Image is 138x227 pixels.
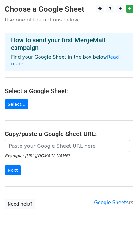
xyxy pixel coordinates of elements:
h3: Choose a Google Sheet [5,5,133,14]
a: Select... [5,99,28,109]
small: Example: [URL][DOMAIN_NAME] [5,153,69,158]
h4: How to send your first MergeMail campaign [11,36,127,51]
input: Next [5,165,21,175]
a: Google Sheets [94,200,133,206]
h4: Copy/paste a Google Sheet URL: [5,130,133,138]
a: Need help? [5,199,35,209]
p: Use one of the options below... [5,16,133,23]
p: Find your Google Sheet in the box below [11,54,127,67]
a: Read more... [11,54,119,67]
input: Paste your Google Sheet URL here [5,140,130,152]
h4: Select a Google Sheet: [5,87,133,95]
